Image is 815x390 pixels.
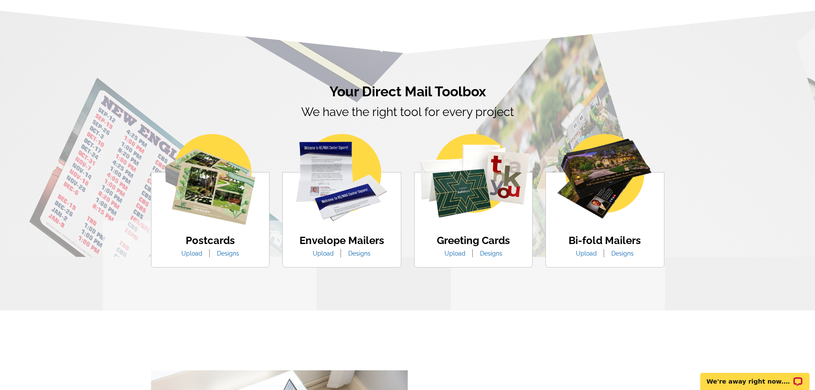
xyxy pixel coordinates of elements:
h4: Greeting Cards [437,235,510,247]
a: Upload [175,250,209,257]
img: postcards.png [165,134,255,225]
img: greeting-cards.png [417,134,530,218]
a: Upload [569,250,603,257]
a: Upload [306,250,340,257]
a: Designs [474,250,509,257]
h4: Postcards [175,235,246,247]
iframe: LiveChat chat widget [695,363,815,390]
a: Designs [210,250,246,257]
h4: Envelope Mailers [299,235,384,247]
h2: Your Direct Mail Toolbox [151,83,664,100]
img: envelope-mailer.png [296,134,387,221]
p: We have the right tool for every project [151,103,664,145]
img: bio-fold-mailer.png [556,134,653,220]
a: Designs [342,250,377,257]
a: Upload [438,250,472,257]
h4: Bi-fold Mailers [569,235,641,247]
a: Designs [605,250,640,257]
